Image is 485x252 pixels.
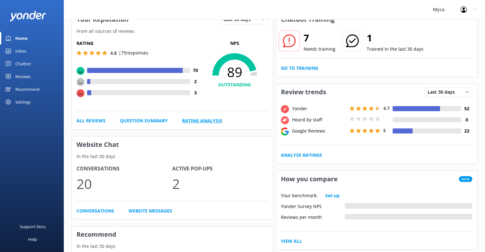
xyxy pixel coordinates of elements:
[77,117,106,124] a: All Reviews
[15,96,31,108] div: Settings
[15,45,26,57] div: Inbox
[72,136,273,153] h3: Website Chat
[459,176,472,182] span: New
[10,11,46,21] img: yonder-white-logo.png
[325,192,340,199] a: Set-up
[15,32,28,45] div: Home
[461,116,472,123] h4: 0
[383,127,386,133] span: 5
[281,65,318,72] a: Go to Training
[290,116,348,123] div: Heard by staff
[461,105,472,112] h4: 52
[77,173,172,194] p: 20
[224,16,254,23] span: Last 30 days
[290,127,348,134] div: Google Reviews
[276,84,331,100] h3: Review trends
[172,165,268,173] h4: Active Pop-ups
[119,49,148,56] p: | 75 responses
[110,50,117,56] span: 4.8
[28,233,37,246] div: Help
[281,192,318,199] p: Your benchmark:
[20,220,46,233] div: Support Docs
[77,207,114,214] a: Conversations
[281,214,345,220] div: Reviews per month
[367,30,423,46] h2: 1
[201,81,268,88] h4: OUTSTANDING
[304,46,335,53] p: Needs training
[281,152,322,159] a: Analyse Ratings
[120,117,168,124] a: Question Summary
[201,64,268,80] span: 89
[190,67,201,74] h4: 70
[276,171,342,187] h3: How you compare
[281,238,302,245] a: View All
[77,40,201,47] h5: Rating
[72,11,133,28] h3: Your Reputation
[281,203,345,209] div: Yonder Survey NPS
[72,226,273,243] h3: Recommend
[290,105,348,112] div: Yonder
[304,30,335,46] h2: 7
[129,207,172,214] a: Website Messages
[72,153,273,160] p: In the last 30 days
[15,70,31,83] div: Reviews
[367,46,423,53] p: Trained in the last 30 days
[190,89,201,96] h4: 3
[77,165,172,173] h4: Conversations
[15,57,31,70] div: Chatbot
[461,127,472,134] h4: 22
[72,243,273,250] p: In the last 30 days
[172,173,268,194] p: 2
[72,28,273,35] p: From all sources of reviews
[201,40,268,47] p: NPS
[190,78,201,85] h4: 2
[383,105,390,111] span: 4.7
[428,89,459,96] span: Last 30 days
[276,11,339,28] h3: Chatbot Training
[15,83,40,96] div: Recommend
[182,117,222,124] a: Rating Analysis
